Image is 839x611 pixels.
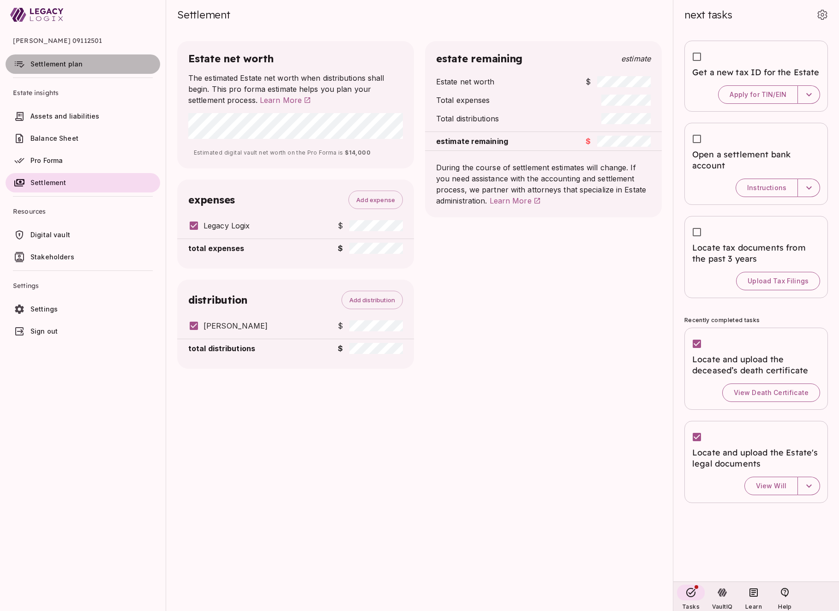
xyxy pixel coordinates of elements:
[338,343,343,354] span: $
[6,322,160,341] a: Sign out
[684,41,828,112] div: Get a new tax ID for the EstateApply for TIN/EIN
[684,328,828,410] div: Locate and upload the deceased’s death certificateView Death Certificate
[6,107,160,126] a: Assets and liabilities
[260,96,311,105] a: Learn More
[30,305,58,313] span: Settings
[436,96,490,105] span: Total expenses
[30,327,58,335] span: Sign out
[30,231,70,239] span: Digital vault
[684,123,828,205] div: Open a settlement bank accountInstructions
[6,54,160,74] a: Settlement plan
[30,253,74,261] span: Stakeholders
[436,77,495,86] span: Estate net worth
[684,317,760,323] span: Recently completed tasks
[436,163,648,205] span: During the course of settlement estimates will change. If you need assistance with the accounting...
[204,221,250,230] span: Legacy Logix
[188,344,255,353] span: total distributions
[436,137,508,146] span: estimate remaining
[722,383,820,402] button: View Death Certificate
[177,8,230,21] span: Settlement
[621,54,651,63] span: Estimate
[260,96,302,105] span: Learn More
[684,8,732,21] span: next tasks
[756,482,786,490] span: View Will
[30,112,99,120] span: Assets and liabilities
[436,52,522,65] span: estate remaining
[194,149,343,156] span: Estimated digital vault net worth on the Pro Forma is
[490,196,541,205] a: Learn More
[6,173,160,192] a: Settlement
[356,196,395,204] span: Add expense
[684,216,828,298] div: Locate tax documents from the past 3 yearsUpload Tax Filings
[692,447,820,469] span: Locate and upload the Estate's legal documents
[13,30,153,52] span: [PERSON_NAME] 09112501
[586,136,591,147] span: $
[744,477,798,495] button: View Will
[188,193,235,206] span: expenses
[338,243,343,254] span: $
[30,179,66,186] span: Settlement
[13,200,153,222] span: Resources
[188,73,387,105] span: The estimated Estate net worth when distributions shall begin. This pro forma estimate helps you ...
[745,603,762,610] span: Learn
[692,354,820,376] span: Locate and upload the deceased’s death certificate
[684,421,828,503] div: Locate and upload the Estate's legal documentsView Will
[6,247,160,267] a: Stakeholders
[748,277,809,285] span: Upload Tax Filings
[778,603,791,610] span: Help
[730,90,786,99] span: Apply for TIN/EIN
[13,275,153,297] span: Settings
[692,67,820,78] span: Get a new tax ID for the Estate
[586,76,591,87] span: $
[692,149,820,171] span: Open a settlement bank account
[490,196,532,205] span: Learn More
[436,114,499,123] span: Total distributions
[349,296,395,304] span: Add distribution
[338,220,343,231] span: $
[6,151,160,170] a: Pro Forma
[342,291,403,309] button: Add distribution
[736,272,820,290] button: Upload Tax Filings
[6,300,160,319] a: Settings
[188,52,274,65] span: Estate net worth
[718,85,798,104] button: Apply for TIN/EIN
[682,603,700,610] span: Tasks
[712,603,732,610] span: VaultIQ
[30,156,63,164] span: Pro Forma
[348,191,403,209] button: Add expense
[736,179,798,197] button: Instructions
[30,60,83,68] span: Settlement plan
[734,389,809,397] span: View Death Certificate
[747,184,786,192] span: Instructions
[204,321,268,330] span: [PERSON_NAME]
[30,134,78,142] span: Balance Sheet
[6,129,160,148] a: Balance Sheet
[345,149,371,156] span: $14,000
[13,82,153,104] span: Estate insights
[188,244,244,253] span: total expenses
[188,294,247,306] span: distribution
[692,242,820,264] span: Locate tax documents from the past 3 years
[6,225,160,245] a: Digital vault
[338,320,343,331] span: $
